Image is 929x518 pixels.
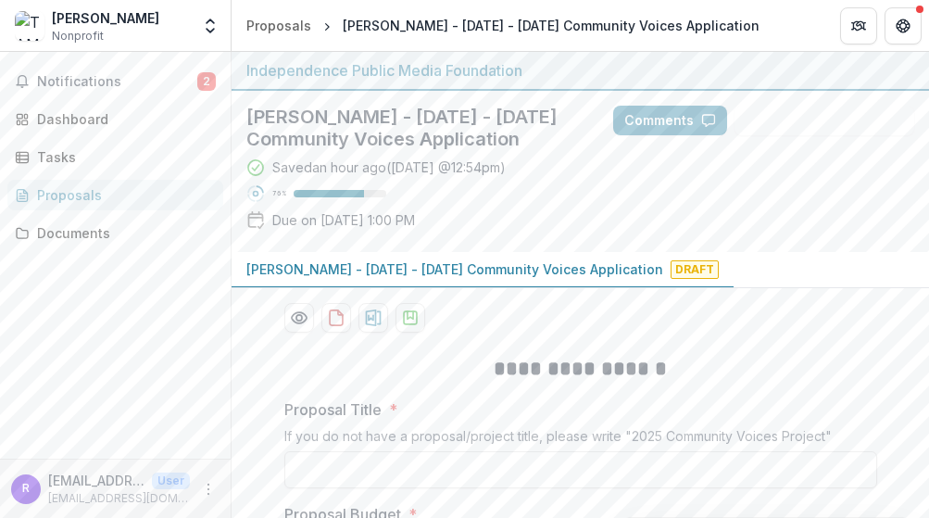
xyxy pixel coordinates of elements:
a: Proposals [7,180,223,210]
div: Proposals [37,185,208,205]
button: Comments [613,106,727,135]
button: Open entity switcher [197,7,223,44]
p: [PERSON_NAME] - [DATE] - [DATE] Community Voices Application [246,259,663,279]
button: Notifications2 [7,67,223,96]
span: Draft [671,260,719,279]
div: Dashboard [37,109,208,129]
p: Due on [DATE] 1:00 PM [272,210,415,230]
div: Proposals [246,16,311,35]
a: Dashboard [7,104,223,134]
div: Documents [37,223,208,243]
span: Nonprofit [52,28,104,44]
button: Partners [840,7,877,44]
a: Documents [7,218,223,248]
button: Preview 4b96231c-78a4-4068-b15e-b7e32e49d622-0.pdf [284,303,314,333]
div: If you do not have a proposal/project title, please write "2025 Community Voices Project" [284,428,877,451]
a: Proposals [239,12,319,39]
img: TAMARA RUSSELL [15,11,44,41]
p: Proposal Title [284,398,382,421]
div: [PERSON_NAME] - [DATE] - [DATE] Community Voices Application [343,16,760,35]
button: Get Help [885,7,922,44]
a: Tasks [7,142,223,172]
button: download-proposal [395,303,425,333]
button: download-proposal [321,303,351,333]
p: User [152,473,190,489]
p: [EMAIL_ADDRESS][DOMAIN_NAME] [48,490,190,507]
button: Answer Suggestions [734,106,914,135]
p: 76 % [272,187,286,200]
button: More [197,478,220,500]
div: Saved an hour ago ( [DATE] @ 12:54pm ) [272,158,506,177]
div: Independence Public Media Foundation [246,59,914,82]
div: revive.poc@gmail.com [22,483,30,495]
span: 2 [197,72,216,91]
div: Tasks [37,147,208,167]
button: download-proposal [358,303,388,333]
span: Notifications [37,74,197,90]
p: [EMAIL_ADDRESS][DOMAIN_NAME] [48,471,144,490]
div: [PERSON_NAME] [52,8,159,28]
nav: breadcrumb [239,12,767,39]
h2: [PERSON_NAME] - [DATE] - [DATE] Community Voices Application [246,106,584,150]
